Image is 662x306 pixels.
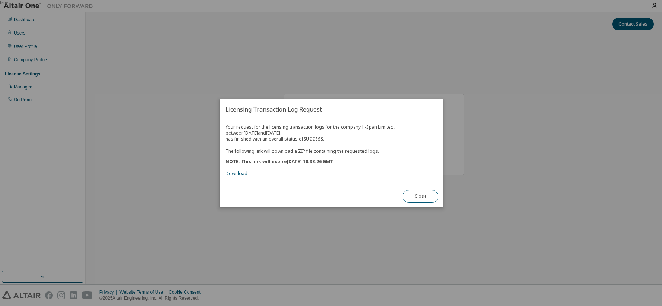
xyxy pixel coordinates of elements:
a: Download [226,170,247,177]
b: NOTE: This link will expire [DATE] 10:33:26 GMT [226,158,333,165]
div: Your request for the licensing transaction logs for the company Hi-Span Limited , between [DATE] ... [226,124,437,177]
b: SUCCESS [303,136,323,142]
p: The following link will download a ZIP file containing the requested logs. [226,148,437,154]
h2: Licensing Transaction Log Request [220,99,443,120]
button: Close [403,190,438,203]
